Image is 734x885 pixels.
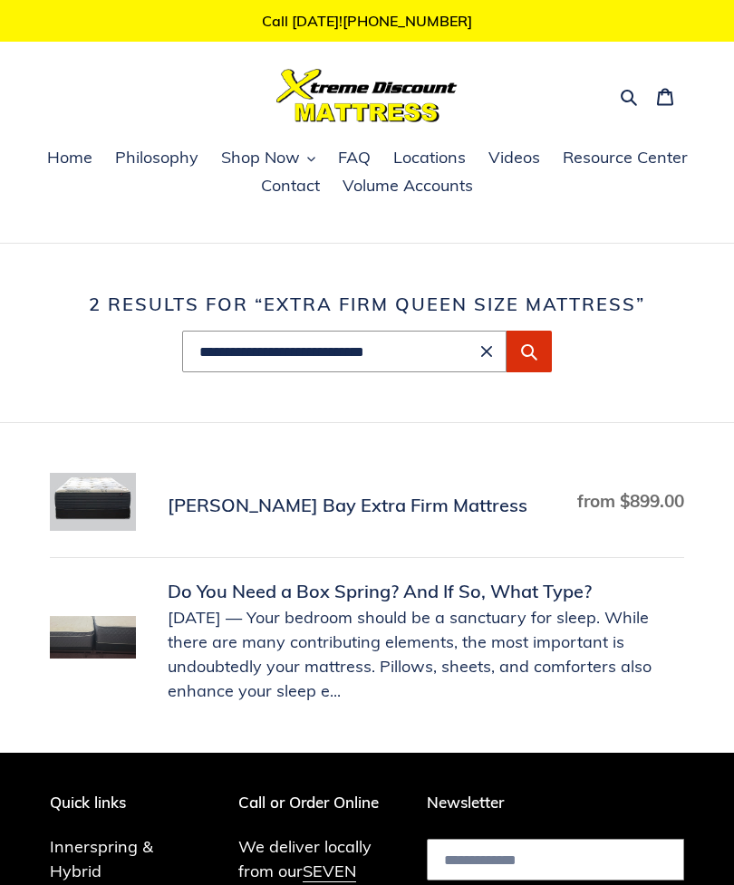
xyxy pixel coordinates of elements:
img: Xtreme Discount Mattress [276,69,458,122]
button: Shop Now [212,145,324,172]
a: [PHONE_NUMBER] [343,12,472,30]
p: Quick links [50,794,211,812]
button: Submit [507,331,552,372]
a: Videos [479,145,549,172]
span: Locations [393,147,466,168]
span: Volume Accounts [343,175,473,197]
a: Resource Center [554,145,697,172]
a: FAQ [329,145,380,172]
span: Shop Now [221,147,300,168]
a: Chadwick Bay Extra Firm Mattress [50,473,684,537]
a: Locations [384,145,475,172]
span: FAQ [338,147,371,168]
input: Email address [427,839,684,880]
p: Call or Order Online [238,794,400,812]
a: Volume Accounts [333,173,482,200]
h1: 2 results for “extra firm queen size mattress” [50,293,684,315]
input: Search [182,331,507,372]
a: Home [38,145,101,172]
a: Philosophy [106,145,208,172]
button: Clear search term [476,341,497,362]
span: Videos [488,147,540,168]
span: Contact [261,175,320,197]
a: Contact [252,173,329,200]
span: Home [47,147,92,168]
span: Resource Center [563,147,688,168]
span: Philosophy [115,147,198,168]
p: Newsletter [427,794,684,812]
a: Innerspring & Hybrid [50,836,153,881]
